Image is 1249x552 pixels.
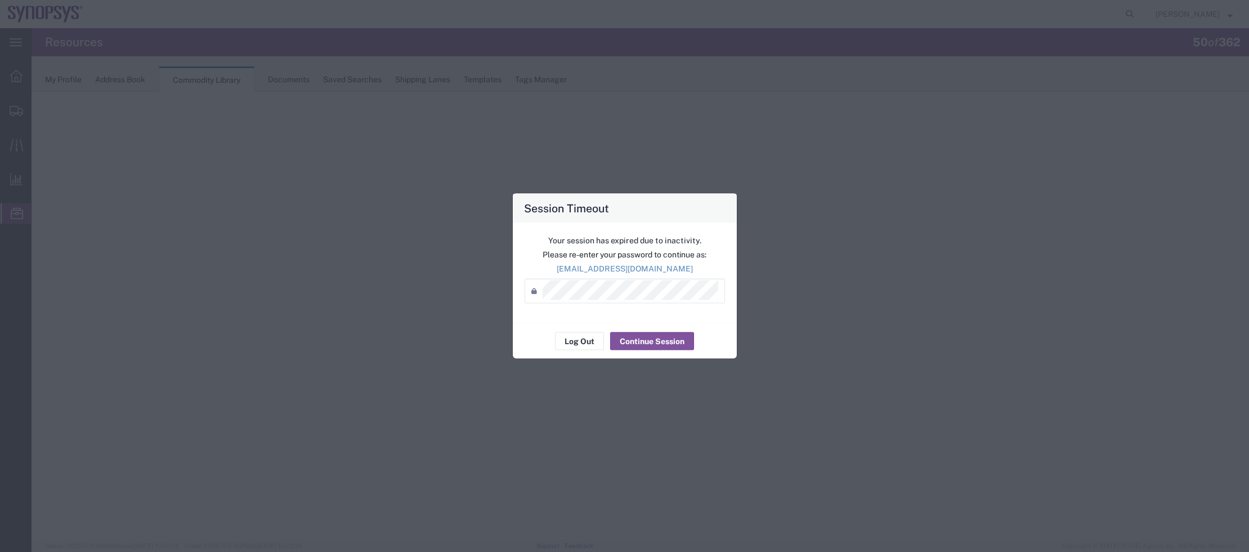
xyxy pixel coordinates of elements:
[525,249,725,261] p: Please re-enter your password to continue as:
[525,235,725,247] p: Your session has expired due to inactivity.
[610,332,694,350] button: Continue Session
[555,332,604,350] button: Log Out
[525,263,725,275] p: [EMAIL_ADDRESS][DOMAIN_NAME]
[524,200,609,216] h4: Session Timeout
